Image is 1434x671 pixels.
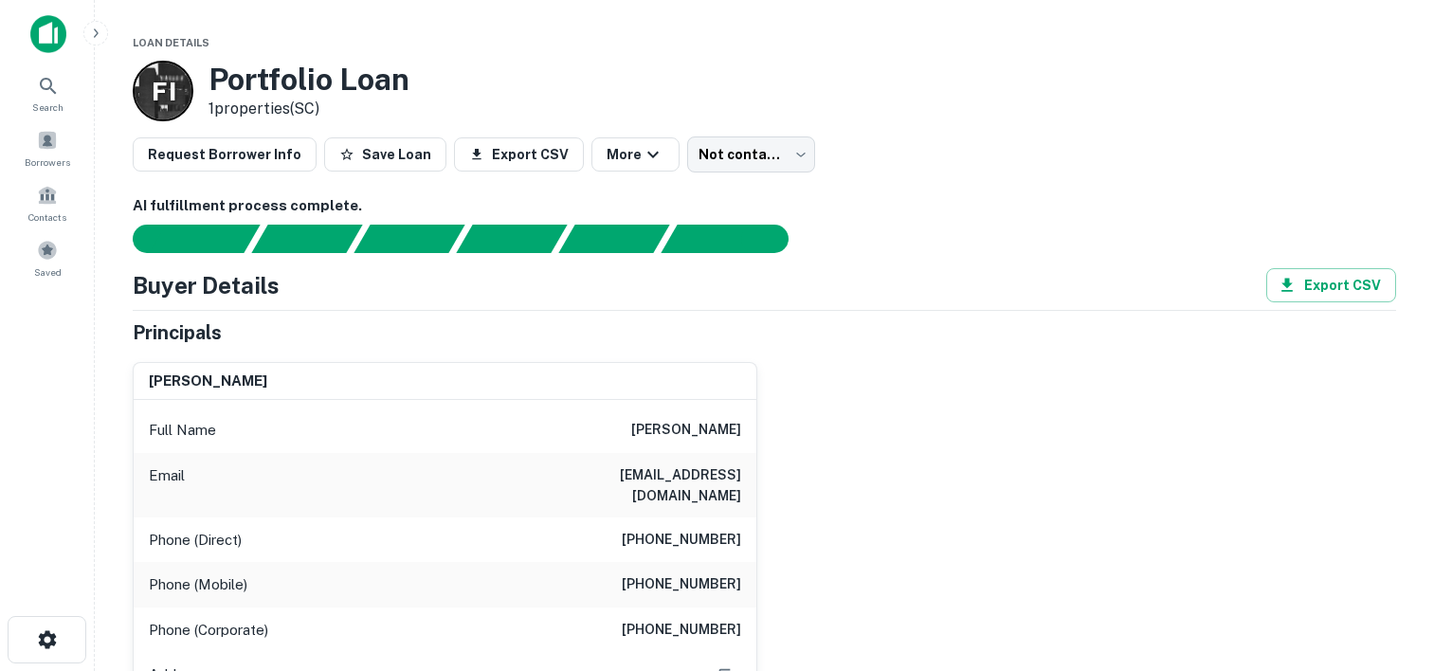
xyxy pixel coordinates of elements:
[324,137,446,172] button: Save Loan
[6,122,89,173] a: Borrowers
[110,225,252,253] div: Sending borrower request to AI...
[149,619,268,642] p: Phone (Corporate)
[251,225,362,253] div: Your request is received and processing...
[25,154,70,170] span: Borrowers
[149,419,216,442] p: Full Name
[456,225,567,253] div: Principals found, AI now looking for contact information...
[34,264,62,280] span: Saved
[1339,519,1434,610] iframe: Chat Widget
[1266,268,1396,302] button: Export CSV
[149,529,242,552] p: Phone (Direct)
[149,371,267,392] h6: [PERSON_NAME]
[631,419,741,442] h6: [PERSON_NAME]
[133,195,1396,217] h6: AI fulfillment process complete.
[209,98,409,120] p: 1 properties (SC)
[32,100,64,115] span: Search
[152,73,174,110] p: F I
[6,177,89,228] a: Contacts
[209,62,409,98] h3: Portfolio Loan
[558,225,669,253] div: Principals found, still searching for contact information. This may take time...
[30,15,66,53] img: capitalize-icon.png
[687,136,815,172] div: Not contacted
[622,619,741,642] h6: [PHONE_NUMBER]
[133,137,317,172] button: Request Borrower Info
[149,464,185,506] p: Email
[6,232,89,283] a: Saved
[149,573,247,596] p: Phone (Mobile)
[514,464,741,506] h6: [EMAIL_ADDRESS][DOMAIN_NAME]
[133,268,280,302] h4: Buyer Details
[354,225,464,253] div: Documents found, AI parsing details...
[591,137,680,172] button: More
[133,318,222,347] h5: Principals
[622,573,741,596] h6: [PHONE_NUMBER]
[454,137,584,172] button: Export CSV
[622,529,741,552] h6: [PHONE_NUMBER]
[28,209,66,225] span: Contacts
[133,37,209,48] span: Loan Details
[662,225,811,253] div: AI fulfillment process complete.
[6,67,89,118] a: Search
